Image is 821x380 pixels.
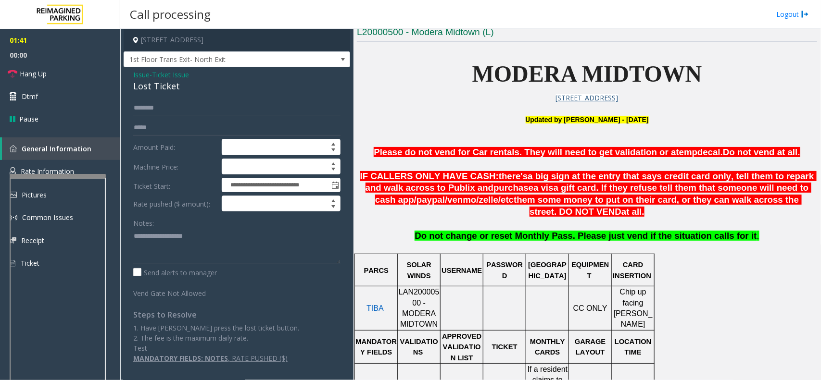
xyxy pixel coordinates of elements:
label: Vend Gate Not Allowed [131,285,219,298]
span: a visa gift card. If they refuse tell them that someone will need to cash app/ [375,183,811,205]
span: MONTHLY CARDS [530,338,567,356]
span: Decrease value [327,167,340,174]
span: SOLAR WINDS [407,261,433,279]
span: temp [676,147,698,157]
span: Increase value [327,159,340,167]
span: at all. [621,207,644,217]
span: Ticket Issue [152,70,189,80]
span: Decrease value [327,147,340,155]
label: Rate pushed ($ amount): [131,196,219,212]
label: Send alerts to manager [133,268,217,278]
a: [STREET_ADDRESS] [556,94,619,102]
font: pdated by [PERSON_NAME] - [DATE] [526,116,649,123]
span: there's [499,171,528,181]
span: GARAGE LAYOUT [575,338,607,356]
span: Do not change or reset Monthly Pass. Please just vend if the situation calls for it [415,231,757,241]
span: TICKET [492,343,518,351]
span: LAN20000500 - MODERA MIDTOWN [399,288,440,328]
h4: Steps to Resolve [133,310,341,319]
span: / [498,195,501,205]
u: , RATE PUSHED ($) [228,354,288,363]
span: [STREET_ADDRESS] [556,93,619,102]
span: Toggle popup [329,178,340,192]
span: 1st Floor Trans Exit- North Exit [124,52,304,67]
span: CC ONLY [573,304,607,312]
label: Ticket Start: [131,178,219,192]
span: purchase [493,183,533,193]
span: Please do not vend for Car rentals. They will need to get validation or a [374,147,676,157]
span: - [150,70,189,79]
a: General Information [2,137,120,160]
p: 2. The fee is the maximum daily rate. [133,333,341,343]
label: Notes: [133,215,154,228]
u: MANDATORY FIELDS: NOTES [133,354,228,363]
h4: [STREET_ADDRESS] [124,29,350,51]
span: Pause [19,114,38,124]
h3: Call processing [125,2,215,26]
span: TIBA [366,304,384,312]
span: MODERA MIDTOWN [472,61,702,86]
span: / [477,195,479,205]
span: etc [501,195,514,205]
span: Issue [133,70,150,80]
img: logout [801,9,809,19]
span: Dtmf [22,91,38,101]
span: Do not vend at all. [723,147,800,157]
span: VALIDATIONS [400,338,438,356]
span: venmo [447,195,476,205]
span: zelle [479,195,498,205]
a: TIBA [366,305,384,312]
span: PARCS [364,267,389,274]
label: Machine Price: [131,159,219,175]
span: EQUIPMENT [571,261,609,279]
span: USERNAME [442,267,482,274]
font: U [526,115,530,124]
span: CARD INSERTION [613,261,651,279]
span: Decrease value [327,204,340,211]
span: Rate Information [21,167,74,176]
span: APPROVED VALIDATION LIST [442,332,483,362]
span: Hang Up [20,69,47,79]
span: them some money to put on their card, or they can walk across the street. DO NOT VEND [514,195,801,217]
h3: L20000500 - Modera Midtown (L) [357,26,817,42]
span: a big sign at the entry that says credit card only, tell them to repark and walk across to Publix... [366,171,817,193]
span: Increase value [327,139,340,147]
span: IF CALLERS ONLY HAVE CASH: [360,171,499,181]
p: 1. Have [PERSON_NAME] press the lost ticket button. [133,323,341,333]
img: 'icon' [10,145,17,152]
a: Logout [776,9,809,19]
span: Increase value [327,196,340,204]
img: 'icon' [10,167,16,176]
span: decal. [697,147,723,157]
p: Test [133,343,341,353]
span: paypal [417,195,445,205]
span: / [445,195,447,205]
label: Amount Paid: [131,139,219,155]
span: PASSWORD [486,261,523,279]
div: Lost Ticket [133,80,341,93]
span: Chip up facing [PERSON_NAME] [614,288,653,328]
span: General Information [22,144,91,153]
span: . [757,231,759,241]
span: [GEOGRAPHIC_DATA] [528,261,567,279]
span: MANDATORY FIELDS [356,338,397,356]
span: LOCATION TIME [615,338,654,356]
